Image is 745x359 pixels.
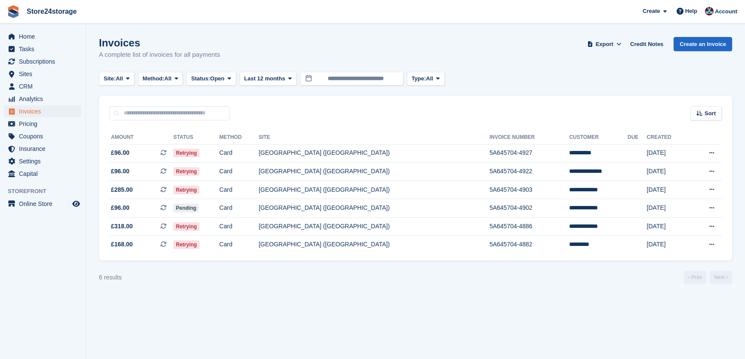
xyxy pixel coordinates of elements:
span: Retrying [173,222,200,231]
td: [GEOGRAPHIC_DATA] ([GEOGRAPHIC_DATA]) [259,236,489,254]
button: Export [585,37,623,51]
button: Status: Open [186,72,236,86]
td: Card [219,218,259,236]
span: £285.00 [111,185,133,194]
a: menu [4,130,81,142]
td: 5A645704-4902 [489,199,570,218]
span: Create [643,7,660,15]
td: Card [219,163,259,181]
td: [GEOGRAPHIC_DATA] ([GEOGRAPHIC_DATA]) [259,144,489,163]
span: Account [715,7,737,16]
span: £168.00 [111,240,133,249]
a: menu [4,31,81,43]
a: Create an Invoice [674,37,732,51]
td: [DATE] [647,236,690,254]
a: menu [4,118,81,130]
a: menu [4,105,81,117]
span: Online Store [19,198,71,210]
span: Invoices [19,105,71,117]
th: Due [628,131,647,144]
a: menu [4,198,81,210]
span: Pending [173,204,199,212]
a: Previous [684,271,706,284]
a: menu [4,80,81,92]
a: menu [4,43,81,55]
span: Status: [191,74,210,83]
span: Export [596,40,613,49]
th: Site [259,131,489,144]
td: [DATE] [647,144,690,163]
button: Method: All [138,72,183,86]
span: Sort [705,109,716,118]
span: Capital [19,168,71,180]
td: Card [219,144,259,163]
a: menu [4,143,81,155]
td: 5A645704-4922 [489,163,570,181]
span: Home [19,31,71,43]
span: Retrying [173,149,200,157]
a: menu [4,155,81,167]
span: Retrying [173,167,200,176]
span: Settings [19,155,71,167]
a: Credit Notes [627,37,667,51]
img: George [705,7,714,15]
span: Sites [19,68,71,80]
a: Preview store [71,199,81,209]
a: Store24storage [23,4,80,18]
span: Subscriptions [19,55,71,68]
td: [DATE] [647,163,690,181]
span: Last 12 months [244,74,285,83]
span: Coupons [19,130,71,142]
h1: Invoices [99,37,220,49]
td: [GEOGRAPHIC_DATA] ([GEOGRAPHIC_DATA]) [259,199,489,218]
a: menu [4,55,81,68]
a: Next [710,271,732,284]
span: £96.00 [111,148,129,157]
span: Tasks [19,43,71,55]
td: [GEOGRAPHIC_DATA] ([GEOGRAPHIC_DATA]) [259,218,489,236]
td: Card [219,199,259,218]
div: 6 results [99,273,122,282]
span: CRM [19,80,71,92]
span: Type: [412,74,426,83]
th: Customer [569,131,628,144]
a: menu [4,168,81,180]
span: Method: [143,74,165,83]
p: A complete list of invoices for all payments [99,50,220,60]
span: All [426,74,433,83]
td: [GEOGRAPHIC_DATA] ([GEOGRAPHIC_DATA]) [259,163,489,181]
span: All [164,74,172,83]
span: Retrying [173,186,200,194]
th: Amount [109,131,173,144]
a: menu [4,68,81,80]
button: Last 12 months [240,72,297,86]
span: All [116,74,123,83]
td: [DATE] [647,181,690,199]
nav: Page [682,271,734,284]
span: Storefront [8,187,86,196]
button: Type: All [407,72,445,86]
span: £96.00 [111,167,129,176]
td: Card [219,181,259,199]
span: Open [210,74,225,83]
td: 5A645704-4882 [489,236,570,254]
span: Help [685,7,697,15]
td: 5A645704-4903 [489,181,570,199]
span: Insurance [19,143,71,155]
th: Method [219,131,259,144]
a: menu [4,93,81,105]
th: Invoice Number [489,131,570,144]
span: Site: [104,74,116,83]
td: [DATE] [647,218,690,236]
img: stora-icon-8386f47178a22dfd0bd8f6a31ec36ba5ce8667c1dd55bd0f319d3a0aa187defe.svg [7,5,20,18]
span: £96.00 [111,203,129,212]
span: £318.00 [111,222,133,231]
td: 5A645704-4886 [489,218,570,236]
button: Site: All [99,72,135,86]
th: Status [173,131,219,144]
td: [DATE] [647,199,690,218]
span: Analytics [19,93,71,105]
td: [GEOGRAPHIC_DATA] ([GEOGRAPHIC_DATA]) [259,181,489,199]
td: 5A645704-4927 [489,144,570,163]
span: Retrying [173,240,200,249]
